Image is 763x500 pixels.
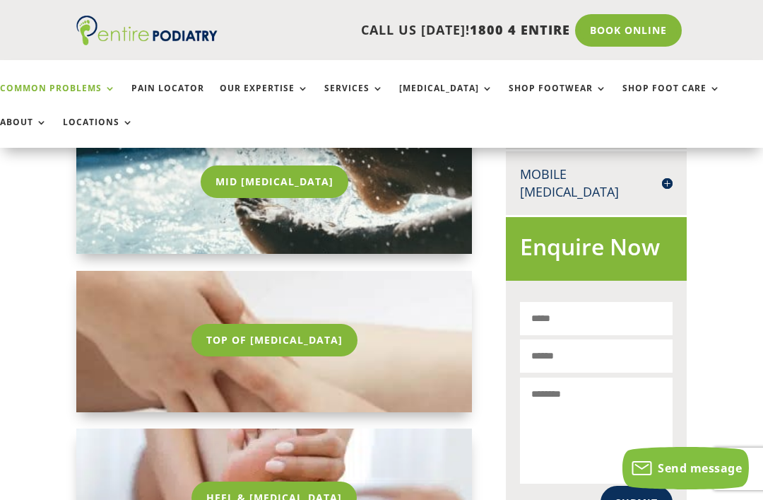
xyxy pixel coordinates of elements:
[191,324,357,356] a: Top Of [MEDICAL_DATA]
[76,34,218,48] a: Entire Podiatry
[658,460,742,476] span: Send message
[470,21,570,38] span: 1800 4 ENTIRE
[575,14,682,47] a: Book Online
[218,21,570,40] p: CALL US [DATE]!
[63,117,134,148] a: Locations
[520,231,673,270] h2: Enquire Now
[201,165,348,198] a: Mid [MEDICAL_DATA]
[622,83,721,114] a: Shop Foot Care
[622,447,749,489] button: Send message
[324,83,384,114] a: Services
[220,83,309,114] a: Our Expertise
[131,83,204,114] a: Pain Locator
[520,165,673,201] h4: Mobile [MEDICAL_DATA]
[76,16,218,45] img: logo (1)
[509,83,607,114] a: Shop Footwear
[399,83,493,114] a: [MEDICAL_DATA]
